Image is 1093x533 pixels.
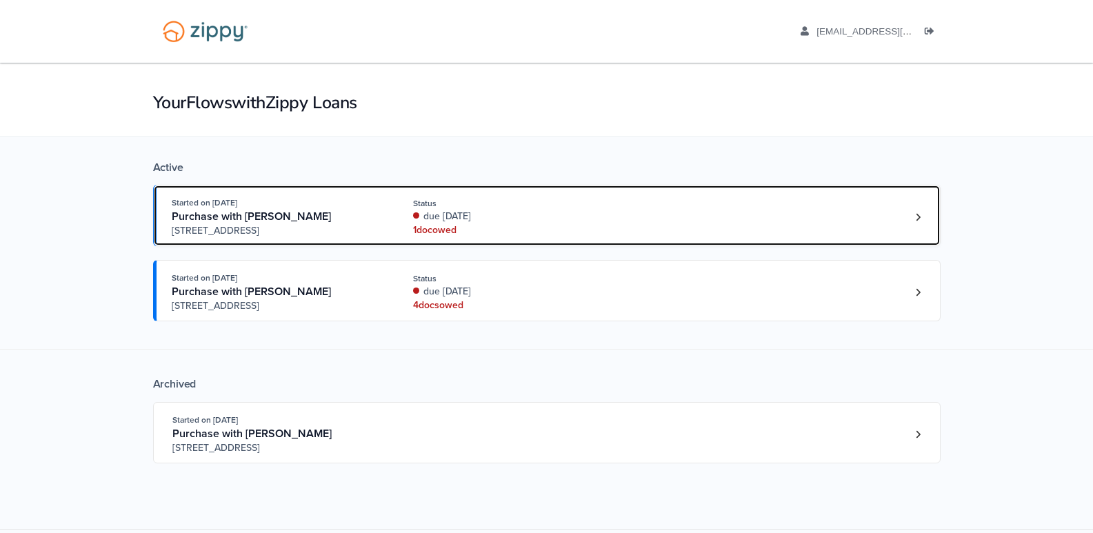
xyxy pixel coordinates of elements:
div: due [DATE] [413,210,597,223]
span: [STREET_ADDRESS] [172,441,383,455]
a: Loan number 4229645 [908,282,929,303]
a: edit profile [801,26,975,40]
div: 4 doc s owed [413,299,597,312]
span: Purchase with [PERSON_NAME] [172,210,331,223]
span: Started on [DATE] [172,415,238,425]
div: Status [413,272,597,285]
a: Loan number 4229686 [908,207,929,228]
h1: Your Flows with Zippy Loans [153,91,941,114]
a: Log out [925,26,940,40]
span: Purchase with [PERSON_NAME] [172,427,332,441]
span: [STREET_ADDRESS] [172,224,382,238]
span: Started on [DATE] [172,198,237,208]
a: Open loan 4229645 [153,260,941,321]
a: Loan number 4186404 [908,424,929,445]
div: Archived [153,377,941,391]
div: Active [153,161,941,174]
div: due [DATE] [413,285,597,299]
a: Open loan 4229686 [153,185,941,246]
span: drmomma789@aol.com [816,26,974,37]
a: Open loan 4186404 [153,402,941,463]
img: Logo [154,14,257,49]
span: [STREET_ADDRESS] [172,299,382,313]
div: Status [413,197,597,210]
span: Purchase with [PERSON_NAME] [172,285,331,299]
span: Started on [DATE] [172,273,237,283]
div: 1 doc owed [413,223,597,237]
